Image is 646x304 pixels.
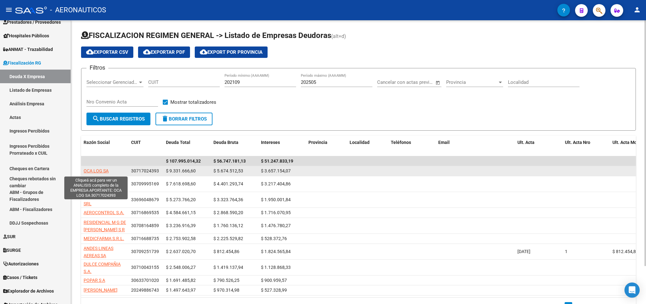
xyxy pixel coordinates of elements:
datatable-header-cell: Razón Social [81,136,129,157]
span: AVIATION MAINTENANCE S.R.L. [84,178,114,198]
span: $ 790.526,25 [213,278,239,283]
span: SURGE [3,247,21,254]
span: POPAR S A [84,278,105,283]
span: SUR [3,233,16,240]
span: $ 5.273.766,20 [166,197,196,202]
span: Deuda Bruta [213,140,238,145]
datatable-header-cell: CUIT [129,136,163,157]
span: $ 4.401.293,74 [213,181,243,186]
span: Email [438,140,450,145]
span: Intereses [261,140,280,145]
span: MEDICFARMA S.R.L. [84,236,124,241]
span: $ 9.331.666,60 [166,168,196,173]
span: Borrar Filtros [161,116,207,122]
datatable-header-cell: Deuda Bruta [211,136,258,157]
span: $ 2.637.020,70 [166,249,196,254]
span: $ 2.225.529,82 [213,236,243,241]
span: $ 812.454,86 [612,249,638,254]
span: Export por Provincia [200,49,263,55]
span: 1 [565,249,567,254]
span: 30633701020 [131,278,159,283]
span: Ult. Acta Monto [612,140,643,145]
button: Borrar Filtros [155,113,212,125]
mat-icon: search [92,115,100,122]
span: Mostrar totalizadores [170,98,216,106]
mat-icon: delete [161,115,169,122]
span: Casos / Tickets [3,274,37,281]
span: 30716688735 [131,236,159,241]
span: $ 2.753.902,58 [166,236,196,241]
span: $ 1.419.137,94 [213,265,243,270]
span: $ 3.217.404,86 [261,181,291,186]
span: $ 1.476.780,27 [261,223,291,228]
span: $ 107.995.014,32 [166,158,201,164]
span: 30708164859 [131,223,159,228]
span: [PERSON_NAME] [84,288,117,293]
span: DULCE COMPAÑIA S.A. [84,262,121,274]
span: $ 528.372,76 [261,236,287,241]
span: RESIDENCIAL M G DE [PERSON_NAME] S R L [84,220,126,239]
span: AEROCONTROL S.A. [84,210,124,215]
span: $ 2.868.590,20 [213,210,243,215]
span: Prestadores / Proveedores [3,19,61,26]
span: DIVISION TURBOS SRL [84,194,120,207]
mat-icon: cloud_download [200,48,207,56]
span: $ 1.497.643,97 [166,288,196,293]
span: ANDES LINEAS AEREAS SA [84,246,113,258]
span: Provincia [308,140,327,145]
span: Localidad [350,140,370,145]
span: Exportar CSV [86,49,128,55]
span: 30709995169 [131,181,159,186]
datatable-header-cell: Localidad [347,136,388,157]
span: Fiscalización RG [3,59,41,66]
span: 30710043155 [131,265,159,270]
span: $ 5.674.512,53 [213,168,243,173]
datatable-header-cell: Teléfonos [388,136,436,157]
span: Ult. Acta [517,140,535,145]
span: (alt+d) [331,33,346,39]
span: 20249886743 [131,288,159,293]
span: Seleccionar Gerenciador [86,79,138,85]
span: Deuda Total [166,140,190,145]
span: $ 4.584.661,15 [166,210,196,215]
span: $ 970.314,98 [213,288,239,293]
mat-icon: menu [5,6,13,14]
span: $ 900.959,57 [261,278,287,283]
button: Export por Provincia [195,47,268,58]
span: 30716869535 [131,210,159,215]
span: Buscar Registros [92,116,145,122]
span: Hospitales Públicos [3,32,49,39]
span: $ 51.247.833,19 [261,158,293,164]
span: $ 2.548.006,27 [166,265,196,270]
button: Exportar CSV [81,47,133,58]
span: $ 1.691.485,82 [166,278,196,283]
span: 30709251739 [131,249,159,254]
span: Provincia [446,79,497,85]
datatable-header-cell: Provincia [306,136,347,157]
span: $ 1.128.868,33 [261,265,291,270]
span: Explorador de Archivos [3,288,54,295]
span: FISCALIZACION REGIMEN GENERAL -> Listado de Empresas Deudoras [81,31,331,40]
span: $ 7.618.698,60 [166,181,196,186]
span: $ 527.328,99 [261,288,287,293]
span: ANMAT - Trazabilidad [3,46,53,53]
span: Razón Social [84,140,110,145]
span: 30717024393 [131,168,159,173]
span: OCA LOG SA [84,168,109,173]
datatable-header-cell: Email [436,136,515,157]
h3: Filtros [86,63,108,72]
span: $ 3.657.154,07 [261,168,291,173]
span: Teléfonos [391,140,411,145]
span: $ 3.236.916,39 [166,223,196,228]
button: Open calendar [434,79,441,86]
mat-icon: cloud_download [86,48,94,56]
span: - AERONAUTICOS [50,3,106,17]
datatable-header-cell: Deuda Total [163,136,211,157]
span: Exportar PDF [143,49,185,55]
span: $ 1.824.565,84 [261,249,291,254]
button: Exportar PDF [138,47,190,58]
span: $ 3.323.764,36 [213,197,243,202]
span: Autorizaciones [3,260,39,267]
span: CUIT [131,140,141,145]
mat-icon: person [633,6,641,14]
